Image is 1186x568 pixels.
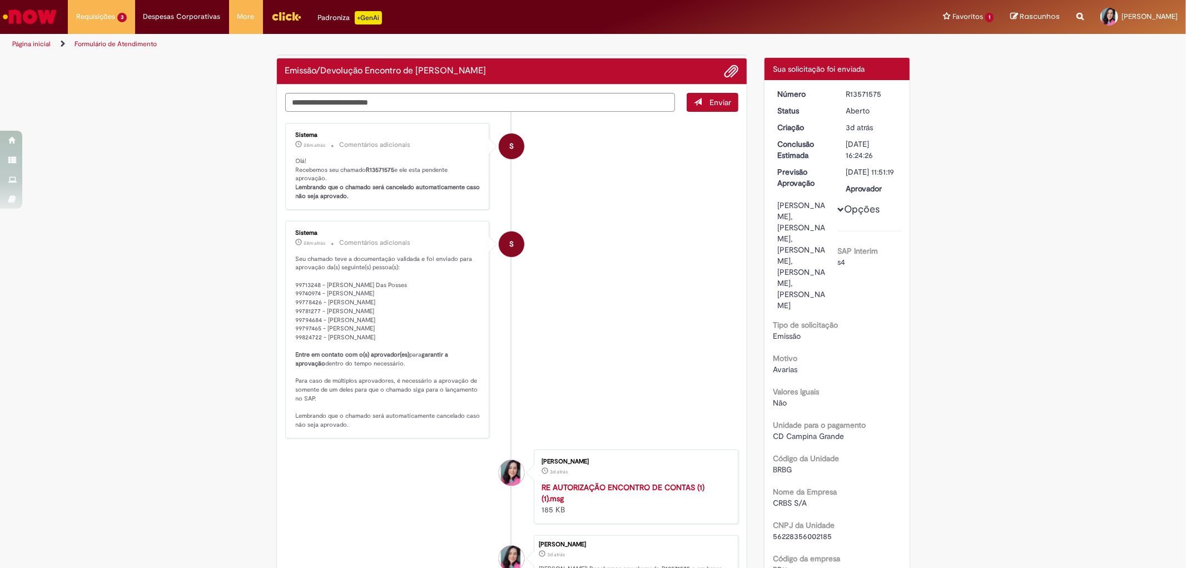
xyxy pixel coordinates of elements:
b: CNPJ da Unidade [773,520,835,530]
button: Enviar [687,93,738,112]
div: [PERSON_NAME] [539,541,732,548]
dt: Criação [769,122,837,133]
p: Olá! Recebemos seu chamado e ele esta pendente aprovação. [296,157,481,201]
img: click_logo_yellow_360x200.png [271,8,301,24]
div: Sistema [296,230,481,236]
span: s4 [837,257,845,267]
div: [DATE] 11:51:19 [846,166,897,177]
span: Requisições [76,11,115,22]
p: +GenAi [355,11,382,24]
time: 29/09/2025 10:51:30 [304,142,326,149]
span: S [509,133,514,160]
span: Favoritos [952,11,983,22]
span: Enviar [709,97,731,107]
b: Código da empresa [773,554,840,564]
div: Aberto [846,105,897,116]
small: Comentários adicionais [340,238,411,248]
div: System [499,231,524,257]
span: 56228356002185 [773,531,832,541]
div: 185 KB [542,482,727,515]
div: [PERSON_NAME] [542,458,727,465]
time: 26/09/2025 16:24:22 [547,551,565,558]
time: 26/09/2025 16:24:57 [550,468,568,475]
span: Emissão [773,331,801,341]
a: Formulário de Atendimento [75,39,157,48]
h2: Emissão/Devolução Encontro de Contas Fornecedor Histórico de tíquete [285,66,487,76]
b: Nome da Empresa [773,487,837,497]
small: Comentários adicionais [340,140,411,150]
div: Padroniza [318,11,382,24]
span: 3d atrás [846,122,873,132]
div: [DATE] 16:24:26 [846,139,897,161]
b: Valores Iguais [773,387,819,397]
b: SAP Interim [837,246,878,256]
b: Tipo de solicitação [773,320,838,330]
span: 3d atrás [547,551,565,558]
a: Página inicial [12,39,51,48]
a: RE AUTORIZAÇÃO ENCONTRO DE CONTAS (1) (1).msg [542,482,704,503]
time: 29/09/2025 10:51:22 [304,240,326,246]
div: System [499,134,524,159]
span: Despesas Corporativas [143,11,221,22]
dt: Número [769,88,837,100]
b: Código da Unidade [773,453,839,463]
span: 28m atrás [304,240,326,246]
b: R13571575 [366,166,395,174]
span: Rascunhos [1020,11,1060,22]
b: Lembrando que o chamado será cancelado automaticamente caso não seja aprovado. [296,183,482,200]
div: Marcela Jakeline de Araujo Gomes [499,460,524,486]
img: ServiceNow [1,6,58,28]
div: 26/09/2025 16:24:22 [846,122,897,133]
span: S [509,231,514,258]
p: Seu chamado teve a documentação validada e foi enviado para aprovação da(s) seguinte(s) pessoa(s)... [296,255,481,429]
span: CD Campina Grande [773,431,844,441]
span: CRBS S/A [773,498,807,508]
div: Sistema [296,132,481,139]
time: 26/09/2025 16:24:22 [846,122,873,132]
dt: Conclusão Estimada [769,139,837,161]
button: Adicionar anexos [724,64,738,78]
span: 1 [985,13,994,22]
span: Avarias [773,364,797,374]
span: 3 [117,13,127,22]
b: Unidade para o pagamento [773,420,866,430]
b: Entre em contato com o(s) aprovador(es) [296,350,410,359]
dt: Aprovador [837,183,906,194]
span: 28m atrás [304,142,326,149]
dt: Status [769,105,837,116]
span: BRBG [773,465,792,475]
b: Motivo [773,353,797,363]
span: Sua solicitação foi enviada [773,64,865,74]
ul: Trilhas de página [8,34,782,55]
span: Não [773,398,787,408]
span: More [237,11,255,22]
span: [PERSON_NAME] [1122,12,1178,21]
dt: Previsão Aprovação [769,166,837,189]
a: Rascunhos [1010,12,1060,22]
div: R13571575 [846,88,897,100]
b: garantir a aprovação [296,350,450,368]
span: 3d atrás [550,468,568,475]
textarea: Digite sua mensagem aqui... [285,93,676,112]
div: [PERSON_NAME], [PERSON_NAME], [PERSON_NAME], [PERSON_NAME], [PERSON_NAME] [777,200,829,311]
